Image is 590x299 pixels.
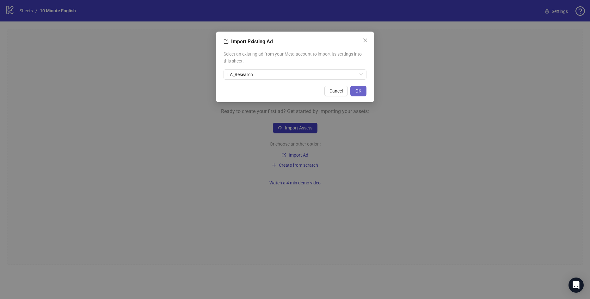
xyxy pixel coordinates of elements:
span: Select an existing ad from your Meta account to import its settings into this sheet. [224,51,366,64]
span: OK [355,88,361,93]
div: Open Intercom Messenger [568,278,584,293]
span: Cancel [329,88,343,93]
span: Import Existing Ad [231,39,273,45]
button: Close [360,35,370,45]
button: Cancel [324,86,348,96]
span: import [224,39,229,44]
span: LA_Research [227,70,363,79]
span: close [363,38,368,43]
button: OK [350,86,366,96]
